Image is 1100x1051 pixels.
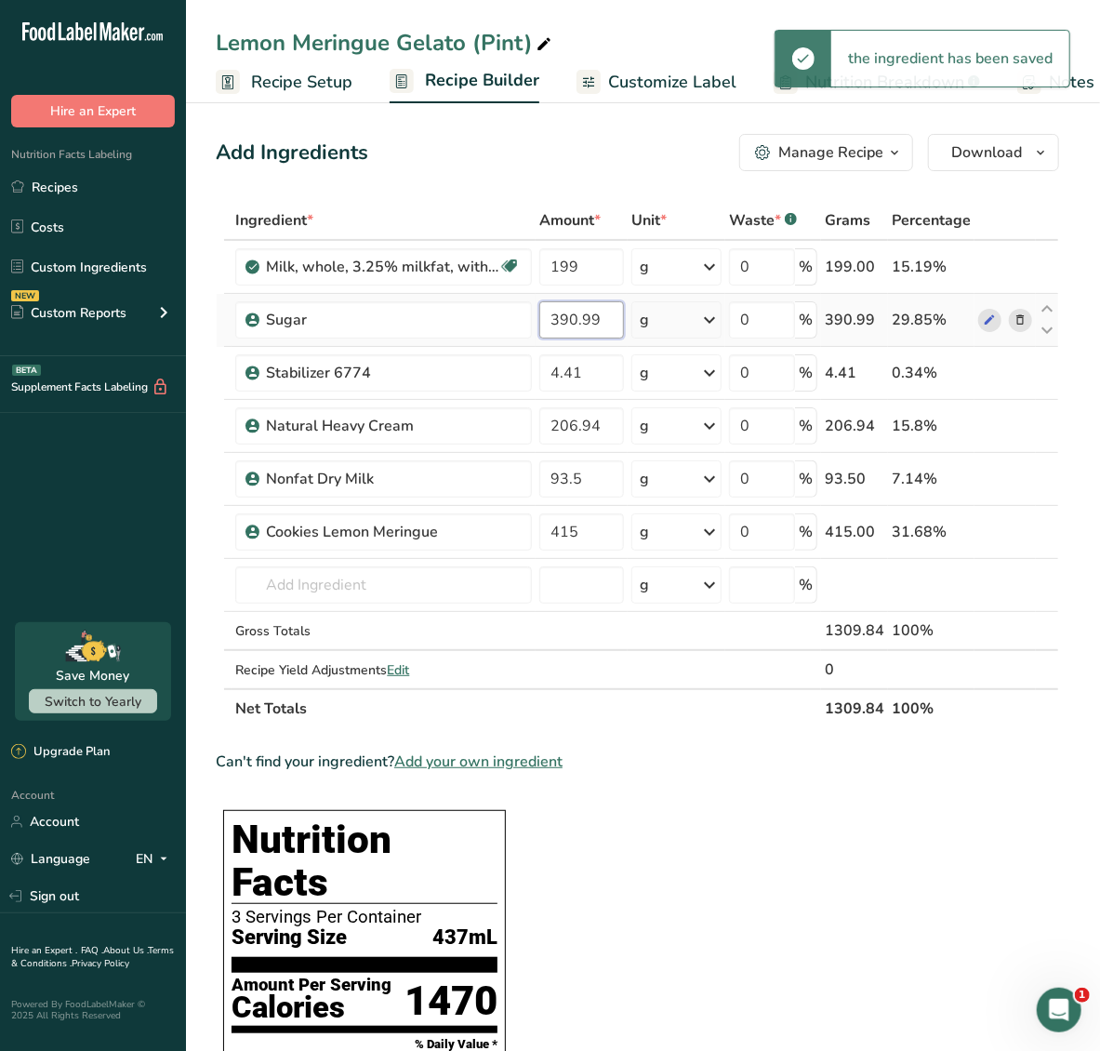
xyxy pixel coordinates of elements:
div: Hire an Expert Services [27,506,345,540]
span: Serving Size [232,926,347,950]
div: Calories [232,994,391,1021]
div: 3 Servings Per Container [232,908,497,926]
div: 31.68% [892,521,971,543]
div: 100% [892,619,971,642]
iframe: Intercom live chat [1037,988,1081,1032]
div: How to Print Your Labels & Choose the Right Printer [38,406,311,445]
div: g [640,256,649,278]
div: g [640,521,649,543]
span: Switch to Yearly [45,693,141,711]
span: News [308,627,343,640]
a: Language [11,843,90,875]
span: Help [218,627,247,640]
div: Hire an Expert Services [27,364,345,398]
div: 415.00 [825,521,884,543]
input: Add Ingredient [235,566,532,604]
div: Send us a message [19,250,353,301]
span: Customize Label [608,70,736,95]
img: Profile image for Reem [253,30,290,67]
div: Hire an Expert Services [38,513,311,533]
div: Cookies Lemon Meringue [266,521,498,543]
div: 0.34% [892,362,971,384]
div: g [640,574,649,596]
a: Terms & Conditions . [11,944,174,970]
div: 15.8% [892,415,971,437]
img: Profile image for Aya [182,30,219,67]
span: Add your own ingredient [394,751,563,773]
a: FAQ . [81,944,103,957]
span: Grams [825,209,870,232]
span: Home [25,627,67,640]
span: Ingredient [235,209,313,232]
button: Search for help [27,319,345,356]
div: NEW [11,290,39,301]
div: Send us a message [38,266,311,286]
div: Add Ingredients [216,138,368,168]
th: 1309.84 [821,688,888,727]
button: Manage Recipe [739,134,913,171]
div: How Subscription Upgrades Work on [DOMAIN_NAME] [38,459,311,499]
a: Nutrition Breakdown [774,61,980,103]
a: Privacy Policy [72,957,129,970]
span: Edit [387,661,409,679]
div: Hire an Expert Services [38,371,311,391]
button: Hire an Expert [11,95,175,127]
div: Can't find your ingredient? [216,751,1059,773]
th: 100% [888,688,974,727]
div: g [640,415,649,437]
div: 7.14% [892,468,971,490]
div: 1309.84 [825,619,884,642]
div: g [640,309,649,331]
span: Percentage [892,209,971,232]
div: 29.85% [892,309,971,331]
button: Messages [93,580,186,655]
div: Manage Recipe [778,141,883,164]
span: Recipe Builder [425,68,539,93]
button: News [279,580,372,655]
button: Switch to Yearly [29,689,157,713]
p: Hi [PERSON_NAME] 👋 [37,132,335,195]
div: Custom Reports [11,303,126,323]
div: Natural Heavy Cream [266,415,498,437]
div: Live Webinar: Canadian FoP Labeling [19,558,353,793]
div: Powered By FoodLabelMaker © 2025 All Rights Reserved [11,999,175,1021]
div: Upgrade Plan [11,743,110,762]
img: Live Webinar: Canadian FoP Labeling [20,559,352,689]
div: 93.50 [825,468,884,490]
div: Gross Totals [235,621,532,641]
div: Milk, whole, 3.25% milkfat, without added vitamin A and [MEDICAL_DATA] [266,256,498,278]
p: How can we help? [37,195,335,227]
div: Recipe Yield Adjustments [235,660,532,680]
a: Recipe Builder [390,60,539,104]
button: Download [928,134,1059,171]
span: 1 [1075,988,1090,1003]
div: Waste [729,209,797,232]
div: How to Print Your Labels & Choose the Right Printer [27,398,345,452]
span: Recipe Setup [251,70,352,95]
span: Unit [631,209,667,232]
div: 390.99 [825,309,884,331]
span: 437mL [432,926,497,950]
div: Amount Per Serving [232,977,391,994]
th: Net Totals [232,688,821,727]
div: 206.94 [825,415,884,437]
div: 199.00 [825,256,884,278]
div: the ingredient has been saved [831,31,1069,86]
div: Sugar [266,309,498,331]
div: How Subscription Upgrades Work on [DOMAIN_NAME] [27,452,345,506]
h1: Nutrition Facts [232,818,497,904]
a: About Us . [103,944,148,957]
div: 0 [825,659,884,681]
div: Close [320,30,353,63]
img: Profile image for Rana [218,30,255,67]
div: BETA [12,365,41,376]
div: g [640,362,649,384]
button: Help [186,580,279,655]
div: Save Money [57,666,130,685]
div: 1470 [404,977,497,1026]
div: g [640,468,649,490]
div: EN [136,848,175,871]
div: Lemon Meringue Gelato (Pint) [216,26,555,60]
span: Download [951,141,1022,164]
a: Recipe Setup [216,61,352,103]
